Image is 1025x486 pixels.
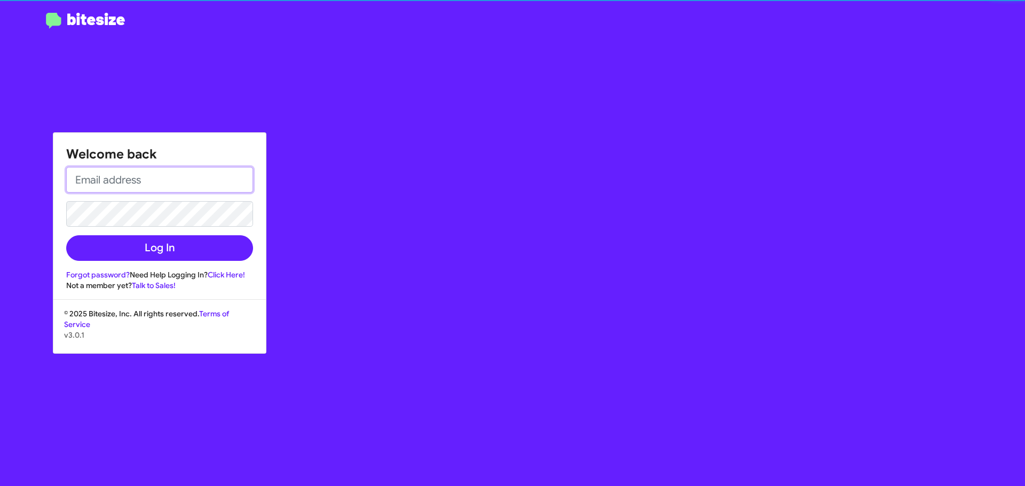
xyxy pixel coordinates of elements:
[66,167,253,193] input: Email address
[66,270,130,280] a: Forgot password?
[64,330,255,340] p: v3.0.1
[66,269,253,280] div: Need Help Logging In?
[66,146,253,163] h1: Welcome back
[132,281,176,290] a: Talk to Sales!
[66,235,253,261] button: Log In
[66,280,253,291] div: Not a member yet?
[53,308,266,353] div: © 2025 Bitesize, Inc. All rights reserved.
[208,270,245,280] a: Click Here!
